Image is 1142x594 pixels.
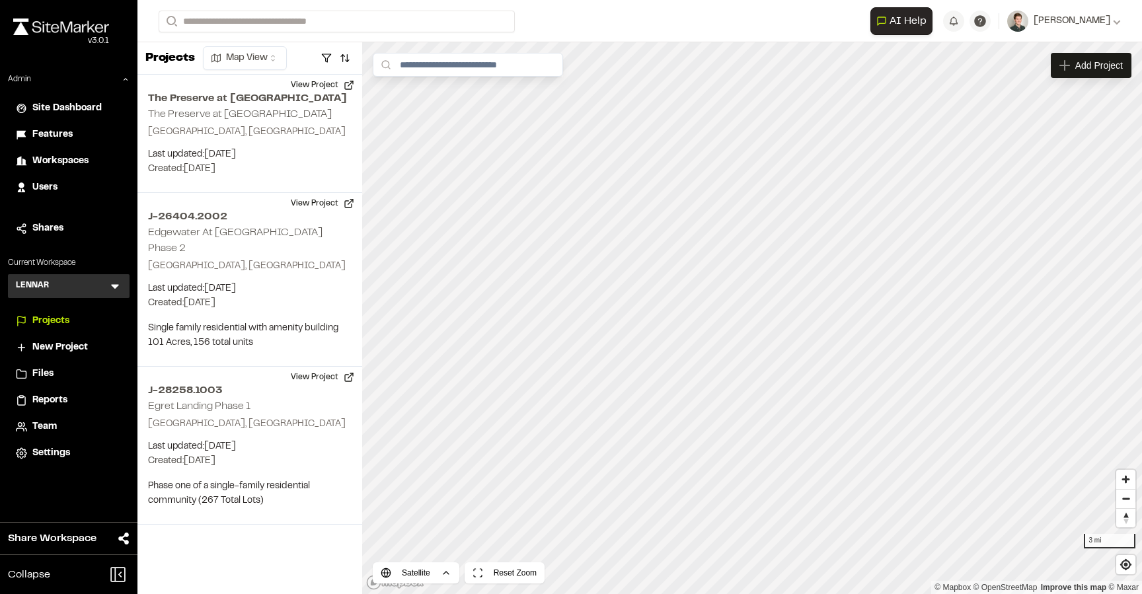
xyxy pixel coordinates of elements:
span: Team [32,420,57,434]
button: Satellite [373,562,459,583]
a: Map feedback [1041,583,1106,592]
a: New Project [16,340,122,355]
img: User [1007,11,1028,32]
span: Add Project [1075,59,1123,72]
a: Mapbox [934,583,971,592]
h3: LENNAR [16,279,49,293]
p: Last updated: [DATE] [148,147,352,162]
a: Mapbox logo [366,575,424,590]
span: AI Help [890,13,927,29]
p: [GEOGRAPHIC_DATA], [GEOGRAPHIC_DATA] [148,259,352,274]
span: Features [32,128,73,142]
p: [GEOGRAPHIC_DATA], [GEOGRAPHIC_DATA] [148,417,352,431]
span: Users [32,180,57,195]
span: Share Workspace [8,531,96,546]
span: Shares [32,221,63,236]
span: Settings [32,446,70,461]
button: Reset Zoom [465,562,545,583]
a: Files [16,367,122,381]
a: Maxar [1108,583,1139,592]
a: OpenStreetMap [973,583,1038,592]
h2: J-28258.1003 [148,383,352,398]
span: Site Dashboard [32,101,102,116]
span: Reports [32,393,67,408]
h2: J-26404.2002 [148,209,352,225]
p: Single family residential with amenity building 101 Acres, 156 total units [148,321,352,350]
div: 3 mi [1084,534,1135,548]
span: Projects [32,314,69,328]
p: Admin [8,73,31,85]
button: Open AI Assistant [870,7,933,35]
a: Shares [16,221,122,236]
a: Features [16,128,122,142]
span: Workspaces [32,154,89,168]
button: Zoom in [1116,470,1135,489]
a: Projects [16,314,122,328]
p: Created: [DATE] [148,454,352,468]
button: [PERSON_NAME] [1007,11,1121,32]
img: rebrand.png [13,19,109,35]
button: View Project [283,367,362,388]
p: Projects [145,50,195,67]
button: View Project [283,193,362,214]
h2: The Preserve at [GEOGRAPHIC_DATA] [148,91,352,106]
a: Reports [16,393,122,408]
span: Zoom out [1116,490,1135,508]
p: Last updated: [DATE] [148,281,352,296]
p: Current Workspace [8,257,130,269]
span: New Project [32,340,88,355]
span: [PERSON_NAME] [1034,14,1110,28]
button: Zoom out [1116,489,1135,508]
p: Phase one of a single-family residential community (267 Total Lots) [148,479,352,508]
span: Collapse [8,567,50,583]
h2: Edgewater At [GEOGRAPHIC_DATA] Phase 2 [148,228,323,253]
div: Oh geez...please don't... [13,35,109,47]
span: Files [32,367,54,381]
p: [GEOGRAPHIC_DATA], [GEOGRAPHIC_DATA] [148,125,352,139]
h2: The Preserve at [GEOGRAPHIC_DATA] [148,110,332,119]
a: Workspaces [16,154,122,168]
a: Users [16,180,122,195]
p: Created: [DATE] [148,162,352,176]
button: View Project [283,75,362,96]
h2: Egret Landing Phase 1 [148,402,250,411]
a: Settings [16,446,122,461]
button: Find my location [1116,555,1135,574]
a: Site Dashboard [16,101,122,116]
button: Reset bearing to north [1116,508,1135,527]
p: Created: [DATE] [148,296,352,311]
a: Team [16,420,122,434]
canvas: Map [362,42,1142,594]
p: Last updated: [DATE] [148,439,352,454]
button: Search [159,11,182,32]
span: Reset bearing to north [1116,509,1135,527]
div: Open AI Assistant [870,7,938,35]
